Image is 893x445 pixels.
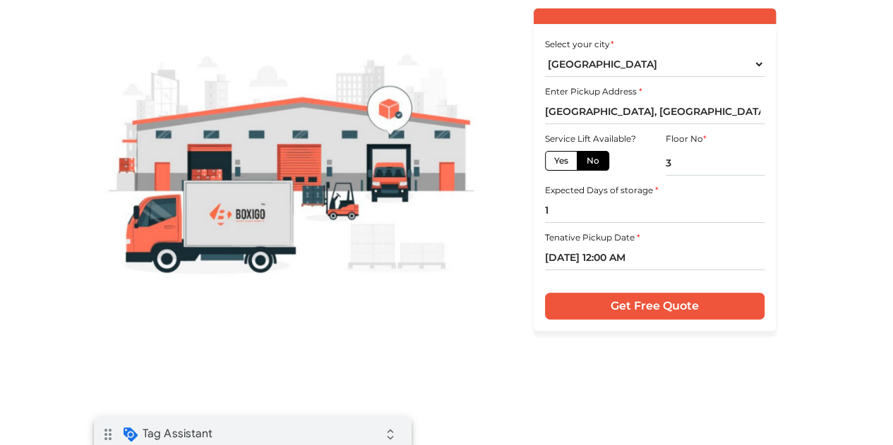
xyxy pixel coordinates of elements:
[545,133,636,145] label: Service Lift Available?
[545,245,765,270] input: Pickup date
[49,9,119,23] span: Tag Assistant
[545,151,577,171] label: Yes
[545,99,765,124] input: Select Building or Nearest Landmark
[666,133,707,145] label: Floor No
[577,151,609,171] label: No
[282,4,311,32] i: Collapse debug badge
[545,38,614,51] label: Select your city
[545,85,642,98] label: Enter Pickup Address
[545,293,765,319] input: Get Free Quote
[545,184,659,197] label: Expected Days of storage
[545,231,640,244] label: Tenative Pickup Date
[545,198,765,223] input: Ex: 365
[666,151,765,176] input: Ex: 4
